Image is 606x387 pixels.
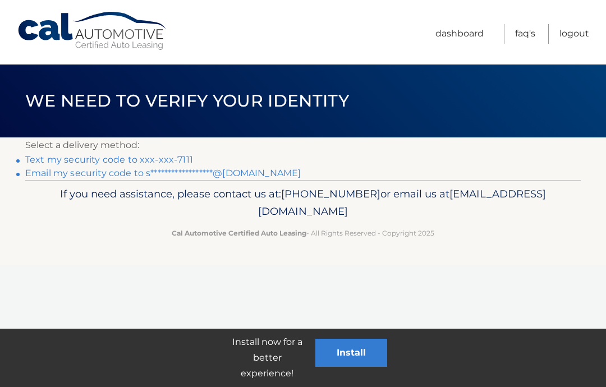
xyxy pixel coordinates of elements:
[219,334,315,381] p: Install now for a better experience!
[559,24,589,44] a: Logout
[281,187,380,200] span: [PHONE_NUMBER]
[17,11,168,51] a: Cal Automotive
[25,90,349,111] span: We need to verify your identity
[315,339,387,367] button: Install
[25,154,193,165] a: Text my security code to xxx-xxx-7111
[172,229,306,237] strong: Cal Automotive Certified Auto Leasing
[435,24,484,44] a: Dashboard
[25,137,581,153] p: Select a delivery method:
[42,185,564,221] p: If you need assistance, please contact us at: or email us at
[515,24,535,44] a: FAQ's
[42,227,564,239] p: - All Rights Reserved - Copyright 2025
